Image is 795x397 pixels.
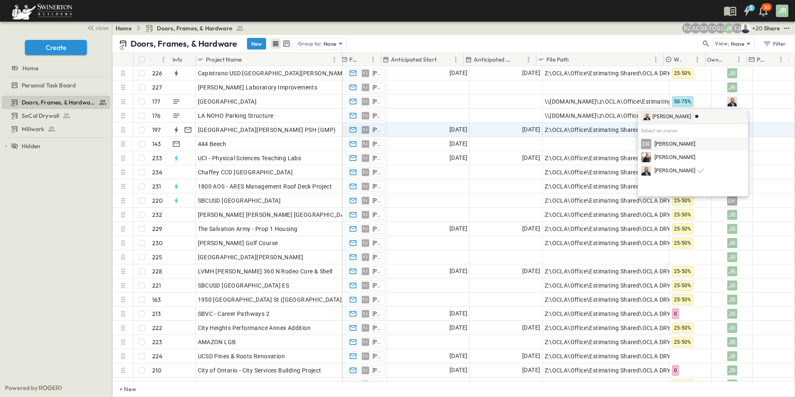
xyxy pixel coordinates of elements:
span: [DATE] [522,224,540,233]
span: [PERSON_NAME] [373,353,381,360]
span: 25-50% [674,70,691,76]
span: FJ [363,313,368,314]
span: SBCUSD [GEOGRAPHIC_DATA] ES [198,281,289,290]
button: Menu [451,55,461,65]
button: Menu [734,55,744,65]
p: 227 [152,83,162,92]
div: JR [727,252,737,262]
p: 177 [152,97,160,106]
p: Doors, Frames, & Hardware [131,38,237,50]
div: Robert Zeilinger (robert.zeilinger@swinerton.com) [682,23,692,33]
div: JR [727,351,737,361]
span: [PERSON_NAME] [373,367,381,374]
span: [DATE] [449,309,467,318]
span: FJ [363,115,368,116]
span: Personal Task Board [22,81,76,89]
button: Sort [683,55,692,64]
div: SoCal Drywalltest [2,109,110,122]
span: FJ [363,228,368,229]
button: New [247,38,266,50]
div: JR [727,82,737,92]
span: [PERSON_NAME] [652,113,691,120]
p: 197 [152,126,161,134]
p: 224 [152,352,163,360]
p: 213 [152,310,161,318]
span: 444 Beech [198,140,227,148]
p: 233 [152,154,163,162]
span: [PERSON_NAME] [373,70,381,77]
span: [DATE] [449,323,467,332]
span: [PERSON_NAME] [373,226,381,232]
img: 6c363589ada0b36f064d841b69d3a419a338230e66bb0a533688fa5cc3e9e735.png [10,2,74,20]
span: Hidden [22,142,40,150]
span: 25-50% [674,325,691,331]
button: Filter [760,38,788,50]
div: JR [727,295,737,305]
span: Capistrano USD [GEOGRAPHIC_DATA][PERSON_NAME] [198,69,348,77]
span: [PERSON_NAME] [373,141,381,147]
span: 25-50% [674,240,691,246]
a: Doors, Frames, & Hardware [145,24,244,32]
h6: 5 [750,5,753,11]
span: 50-75% [674,99,691,104]
span: [PERSON_NAME] [373,112,381,119]
p: None [731,40,744,48]
p: 231 [152,182,161,191]
span: 25-50% [674,198,691,203]
span: FJ [363,243,368,243]
span: 1950 [GEOGRAPHIC_DATA] St ([GEOGRAPHIC_DATA] & Grape) [198,295,368,304]
p: 163 [152,295,161,304]
div: JR [727,210,737,220]
span: fr [373,381,376,388]
span: [PERSON_NAME] [654,167,695,175]
button: Create [25,40,87,55]
h6: Select an owner [638,124,748,137]
span: [PERSON_NAME] [373,282,381,289]
span: close [96,24,109,32]
p: 229 [152,225,163,233]
a: Home [2,62,109,74]
span: [GEOGRAPHIC_DATA][PERSON_NAME] [198,253,304,261]
div: Owner [707,48,723,71]
a: Doors, Frames, & Hardware [2,97,109,108]
button: Menu [692,55,702,65]
span: SBCUSD [GEOGRAPHIC_DATA] [198,196,281,205]
span: [DATE] [449,125,467,134]
span: City Heights Performance Annex Addition [198,324,311,332]
div: Personal Task Boardtest [2,79,110,92]
span: [DATE] [449,224,467,233]
span: [PERSON_NAME] [373,310,381,317]
span: [PERSON_NAME] Laboratory Improvements [198,83,318,92]
div: Joshua Russell (joshua.russell@swinerton.com) [724,23,734,33]
span: [PERSON_NAME] [373,211,381,218]
span: [PERSON_NAME] Golf Course [198,239,278,247]
button: row view [271,39,281,49]
span: [PERSON_NAME] [373,254,381,261]
span: [DATE] [522,125,540,134]
span: [PERSON_NAME] [654,154,695,161]
span: 0 [674,311,677,317]
span: 25-50% [674,212,691,218]
div: JR [727,380,737,390]
p: 176 [152,112,161,120]
span: UCSD Pines & Roots Renovation [198,352,285,360]
span: City of Ontario - City Services Building Project [198,366,321,375]
span: [PERSON_NAME] [373,127,381,133]
span: [DATE] [522,153,540,163]
span: [GEOGRAPHIC_DATA][PERSON_NAME] PSH (GMP) [198,126,336,134]
span: 1800 AOS - ARES Management Roof Deck Project [198,182,332,191]
span: 0 [674,367,677,373]
p: Group by: [298,40,322,48]
div: Info [171,53,196,66]
img: Profile Picture [641,166,651,176]
p: File Path [546,55,569,64]
span: FJ [363,214,368,215]
span: Millwork [22,125,44,133]
p: 225 [152,253,163,261]
span: 25-50% [674,339,691,345]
